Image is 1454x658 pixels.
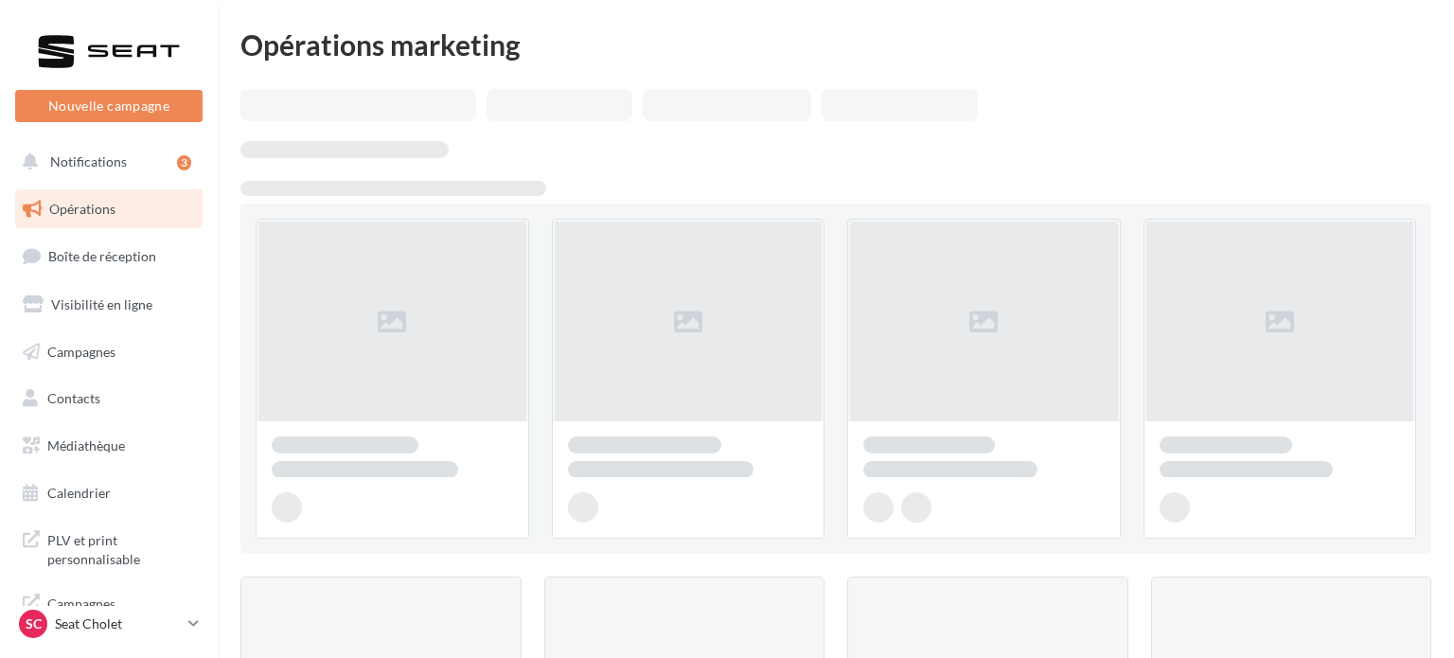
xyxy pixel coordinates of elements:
span: Campagnes [47,343,115,359]
div: Opérations marketing [240,30,1431,59]
a: PLV et print personnalisable [11,520,206,576]
span: PLV et print personnalisable [47,527,195,568]
span: SC [26,614,42,633]
button: Notifications 3 [11,142,199,182]
span: Contacts [47,390,100,406]
p: Seat Cholet [55,614,181,633]
a: Contacts [11,379,206,418]
div: 3 [177,155,191,170]
span: Notifications [50,153,127,169]
span: Campagnes DataOnDemand [47,591,195,631]
a: Visibilité en ligne [11,285,206,325]
a: Campagnes [11,332,206,372]
a: Calendrier [11,473,206,513]
a: Boîte de réception [11,236,206,276]
span: Visibilité en ligne [51,296,152,312]
button: Nouvelle campagne [15,90,203,122]
span: Boîte de réception [48,248,156,264]
a: SC Seat Cholet [15,606,203,642]
span: Opérations [49,201,115,217]
a: Médiathèque [11,426,206,466]
span: Calendrier [47,485,111,501]
a: Campagnes DataOnDemand [11,583,206,639]
a: Opérations [11,189,206,229]
span: Médiathèque [47,437,125,453]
